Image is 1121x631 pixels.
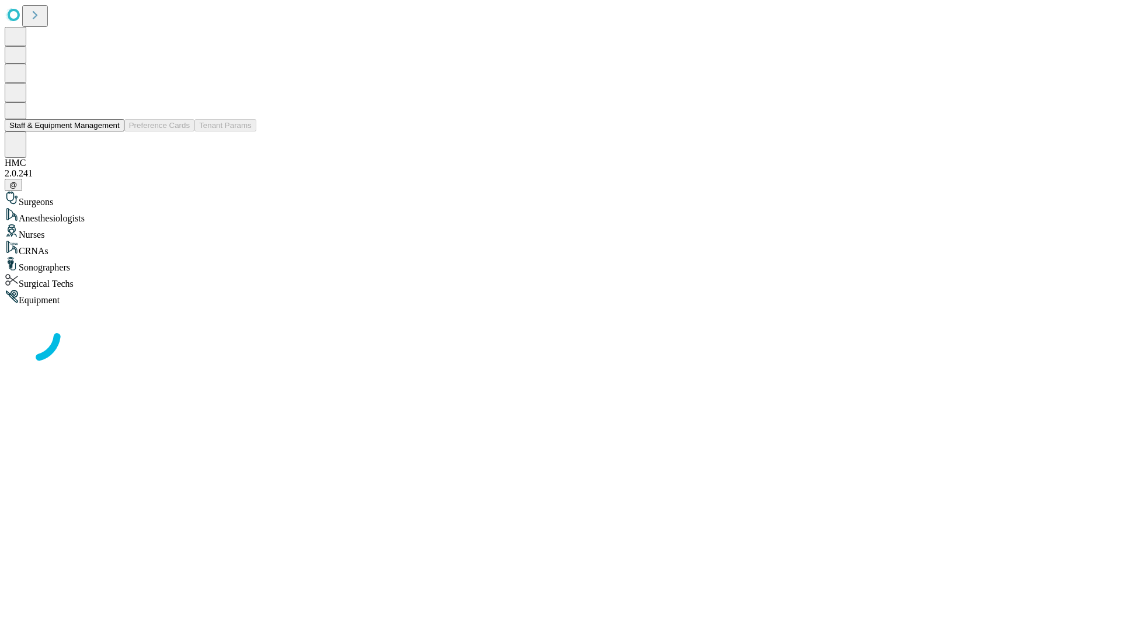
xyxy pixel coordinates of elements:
[9,181,18,189] span: @
[5,179,22,191] button: @
[5,273,1116,289] div: Surgical Techs
[124,119,194,131] button: Preference Cards
[5,240,1116,256] div: CRNAs
[5,168,1116,179] div: 2.0.241
[5,256,1116,273] div: Sonographers
[194,119,256,131] button: Tenant Params
[5,289,1116,306] div: Equipment
[5,119,124,131] button: Staff & Equipment Management
[5,224,1116,240] div: Nurses
[5,191,1116,207] div: Surgeons
[5,207,1116,224] div: Anesthesiologists
[5,158,1116,168] div: HMC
